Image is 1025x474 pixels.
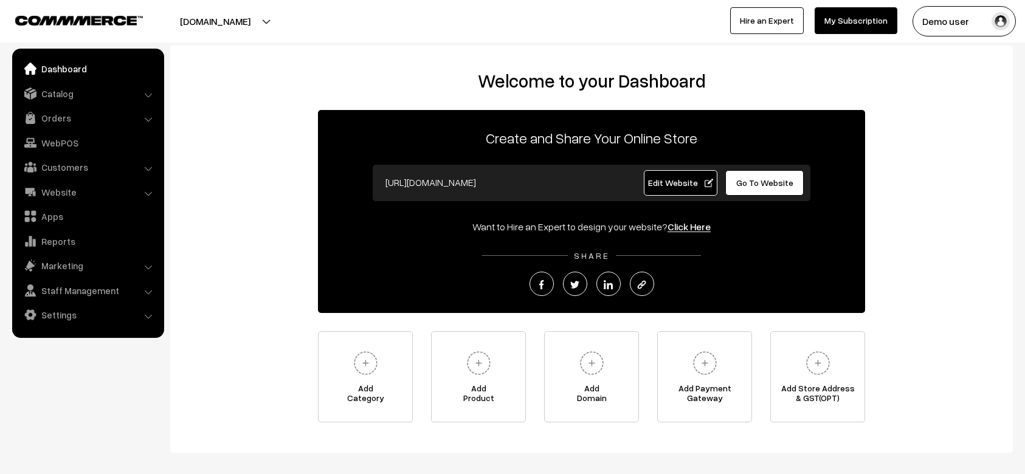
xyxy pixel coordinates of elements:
[648,177,713,188] span: Edit Website
[15,304,160,326] a: Settings
[992,12,1010,30] img: user
[431,331,526,422] a: AddProduct
[15,16,143,25] img: COMMMERCE
[688,346,722,380] img: plus.svg
[319,383,412,408] span: Add Category
[318,127,865,149] p: Create and Share Your Online Store
[544,331,639,422] a: AddDomain
[318,219,865,234] div: Want to Hire an Expert to design your website?
[15,12,122,27] a: COMMMERCE
[736,177,793,188] span: Go To Website
[15,107,160,129] a: Orders
[462,346,495,380] img: plus.svg
[318,331,413,422] a: AddCategory
[15,255,160,276] a: Marketing
[137,6,293,36] button: [DOMAIN_NAME]
[644,170,718,196] a: Edit Website
[15,181,160,203] a: Website
[658,383,751,408] span: Add Payment Gateway
[730,7,804,34] a: Hire an Expert
[15,156,160,178] a: Customers
[770,331,865,422] a: Add Store Address& GST(OPT)
[15,83,160,105] a: Catalog
[182,70,1001,92] h2: Welcome to your Dashboard
[568,250,616,261] span: SHARE
[15,132,160,154] a: WebPOS
[432,383,525,408] span: Add Product
[15,280,160,301] a: Staff Management
[657,331,752,422] a: Add PaymentGateway
[668,221,711,233] a: Click Here
[349,346,382,380] img: plus.svg
[15,58,160,80] a: Dashboard
[545,383,638,408] span: Add Domain
[801,346,835,380] img: plus.svg
[913,6,1016,36] button: Demo user
[771,383,865,408] span: Add Store Address & GST(OPT)
[15,230,160,252] a: Reports
[815,7,897,34] a: My Subscription
[15,205,160,227] a: Apps
[725,170,804,196] a: Go To Website
[575,346,609,380] img: plus.svg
